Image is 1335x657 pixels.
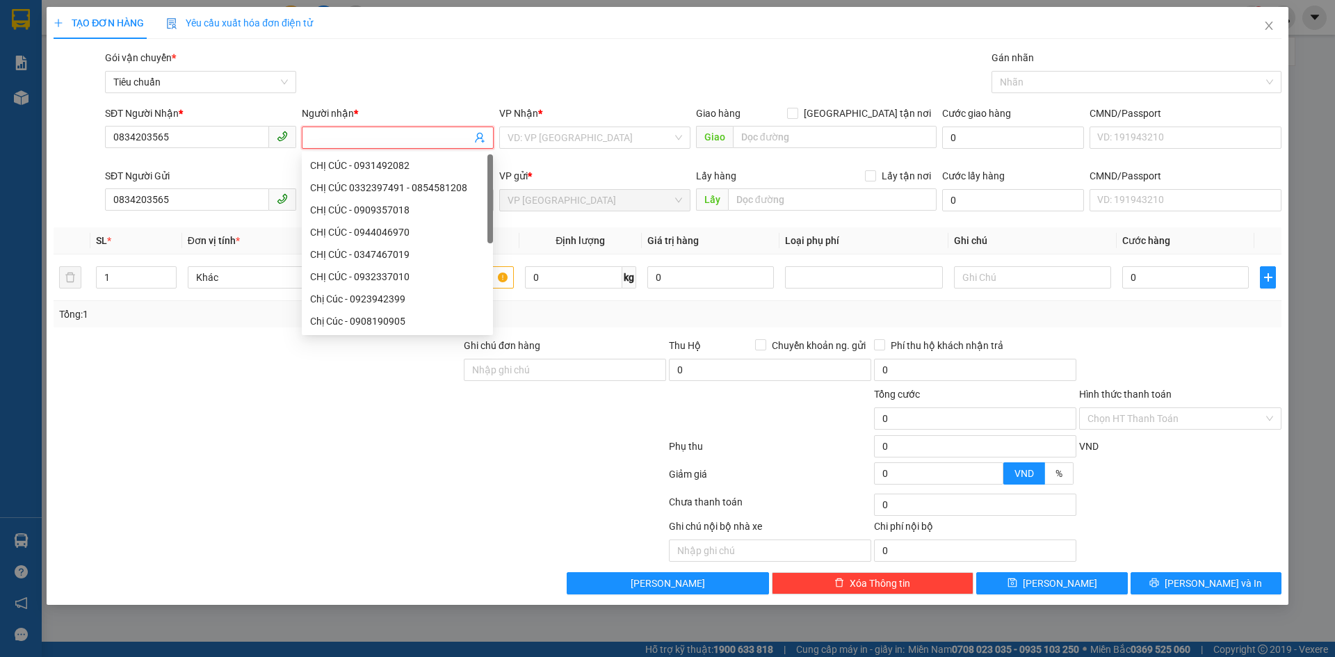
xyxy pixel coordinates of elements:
[302,199,493,221] div: CHỊ CÚC - 0909357018
[948,227,1117,254] th: Ghi chú
[59,266,81,289] button: delete
[54,17,144,29] span: TẠO ĐƠN HÀNG
[96,235,107,246] span: SL
[1008,578,1017,589] span: save
[1090,168,1281,184] div: CMND/Passport
[631,576,705,591] span: [PERSON_NAME]
[834,578,844,589] span: delete
[1165,576,1262,591] span: [PERSON_NAME] và In
[728,188,937,211] input: Dọc đường
[1090,106,1281,121] div: CMND/Passport
[1249,7,1288,46] button: Close
[1263,20,1275,31] span: close
[696,188,728,211] span: Lấy
[992,52,1034,63] label: Gán nhãn
[876,168,937,184] span: Lấy tận nơi
[310,202,485,218] div: CHỊ CÚC - 0909357018
[1079,441,1099,452] span: VND
[1131,572,1281,594] button: printer[PERSON_NAME] và In
[105,168,296,184] div: SĐT Người Gửi
[508,190,682,211] span: VP Đà Lạt
[188,235,240,246] span: Đơn vị tính
[310,314,485,329] div: Chị Cúc - 0908190905
[499,108,538,119] span: VP Nhận
[798,106,937,121] span: [GEOGRAPHIC_DATA] tận nơi
[976,572,1127,594] button: save[PERSON_NAME]
[310,247,485,262] div: CHỊ CÚC - 0347467019
[310,225,485,240] div: CHỊ CÚC - 0944046970
[464,359,666,381] input: Ghi chú đơn hàng
[942,108,1011,119] label: Cước giao hàng
[302,154,493,177] div: CHỊ CÚC - 0931492082
[556,235,605,246] span: Định lượng
[647,266,774,289] input: 0
[166,18,177,29] img: icon
[302,288,493,310] div: Chị Cúc - 0923942399
[310,291,485,307] div: Chị Cúc - 0923942399
[1261,272,1275,283] span: plus
[1079,389,1172,400] label: Hình thức thanh toán
[277,131,288,142] span: phone
[733,126,937,148] input: Dọc đường
[874,389,920,400] span: Tổng cước
[696,108,741,119] span: Giao hàng
[766,338,871,353] span: Chuyển khoản ng. gửi
[647,235,699,246] span: Giá trị hàng
[942,170,1005,181] label: Cước lấy hàng
[302,266,493,288] div: CHỊ CÚC - 0932337010
[302,106,493,121] div: Người nhận
[696,170,736,181] span: Lấy hàng
[1149,578,1159,589] span: printer
[302,243,493,266] div: CHỊ CÚC - 0347467019
[277,193,288,204] span: phone
[54,18,63,28] span: plus
[302,150,493,166] div: Tên không hợp lệ
[772,572,974,594] button: deleteXóa Thông tin
[113,72,288,92] span: Tiêu chuẩn
[669,540,871,562] input: Nhập ghi chú
[105,52,176,63] span: Gói vận chuyển
[885,338,1009,353] span: Phí thu hộ khách nhận trả
[667,439,873,463] div: Phụ thu
[196,267,337,288] span: Khác
[105,106,296,121] div: SĐT Người Nhận
[954,266,1111,289] input: Ghi Chú
[302,310,493,332] div: Chị Cúc - 0908190905
[942,189,1084,211] input: Cước lấy hàng
[1014,468,1034,479] span: VND
[166,17,313,29] span: Yêu cầu xuất hóa đơn điện tử
[1055,468,1062,479] span: %
[667,467,873,491] div: Giảm giá
[464,340,540,351] label: Ghi chú đơn hàng
[499,168,690,184] div: VP gửi
[474,132,485,143] span: user-add
[779,227,948,254] th: Loại phụ phí
[302,221,493,243] div: CHỊ CÚC - 0944046970
[1260,266,1275,289] button: plus
[567,572,769,594] button: [PERSON_NAME]
[310,180,485,195] div: CHỊ CÚC 0332397491 - 0854581208
[942,127,1084,149] input: Cước giao hàng
[667,494,873,519] div: Chưa thanh toán
[622,266,636,289] span: kg
[696,126,733,148] span: Giao
[302,177,493,199] div: CHỊ CÚC 0332397491 - 0854581208
[669,519,871,540] div: Ghi chú nội bộ nhà xe
[59,307,515,322] div: Tổng: 1
[850,576,910,591] span: Xóa Thông tin
[1023,576,1097,591] span: [PERSON_NAME]
[310,158,485,173] div: CHỊ CÚC - 0931492082
[1122,235,1170,246] span: Cước hàng
[874,519,1076,540] div: Chi phí nội bộ
[310,269,485,284] div: CHỊ CÚC - 0932337010
[669,340,701,351] span: Thu Hộ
